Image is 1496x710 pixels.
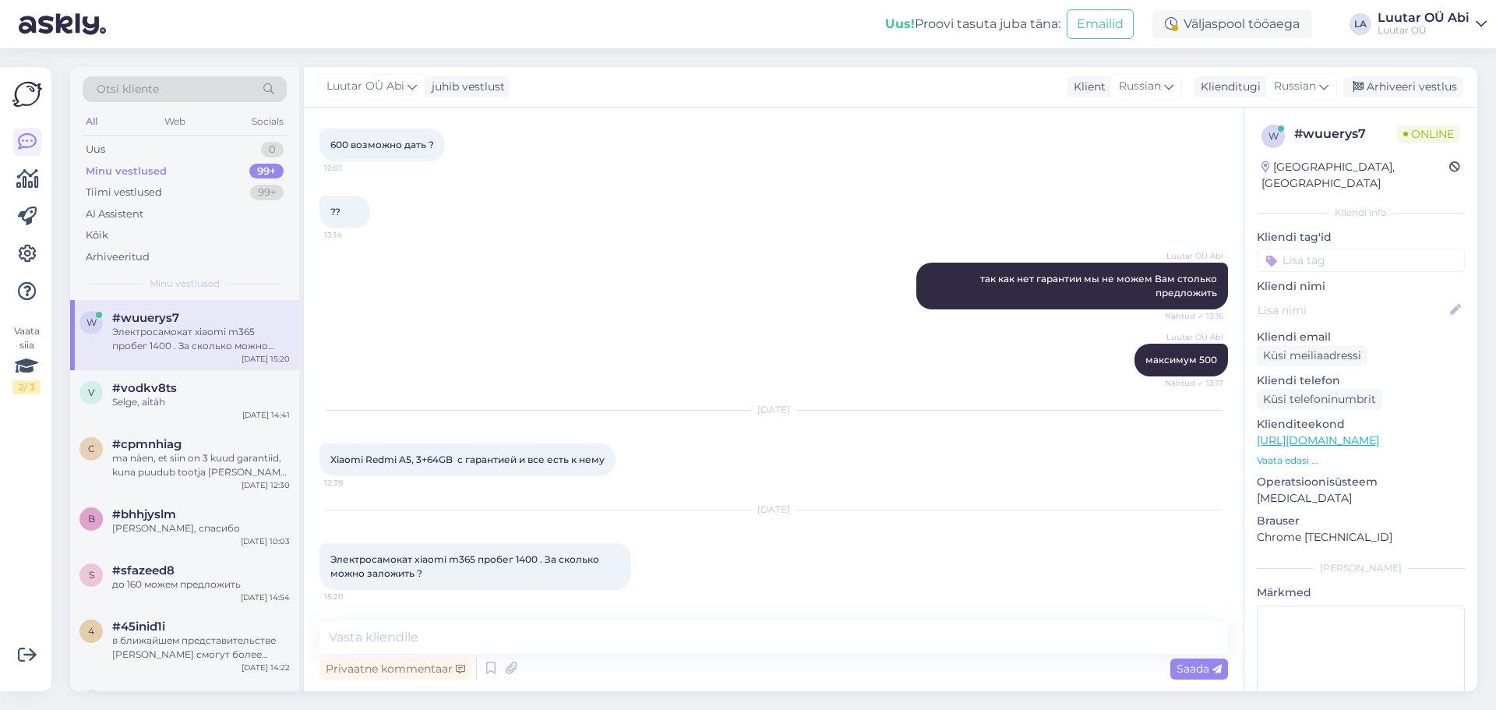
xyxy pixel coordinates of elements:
[330,553,602,579] span: Электросамокат xiaomi m365 пробег 1400 . За сколько можно заложить ?
[112,395,290,409] div: Selge, aitäh
[86,249,150,265] div: Arhiveeritud
[1257,561,1465,575] div: [PERSON_NAME]
[250,185,284,200] div: 99+
[83,111,101,132] div: All
[885,15,1060,34] div: Proovi tasuta juba täna:
[1257,513,1465,529] p: Brauser
[1268,130,1279,142] span: w
[425,79,505,95] div: juhib vestlust
[86,142,105,157] div: Uus
[1397,125,1460,143] span: Online
[1257,433,1379,447] a: [URL][DOMAIN_NAME]
[1257,529,1465,546] p: Chrome [TECHNICAL_ID]
[88,443,95,454] span: c
[324,162,383,174] span: 12:01
[112,507,176,521] span: #bhhjyslm
[1258,302,1447,319] input: Lisa nimi
[1257,329,1465,345] p: Kliendi email
[1257,249,1465,272] input: Lisa tag
[326,78,404,95] span: Luutar OÜ Abi
[112,563,175,578] span: #sfazeed8
[88,387,94,398] span: v
[324,591,383,602] span: 15:20
[249,111,287,132] div: Socials
[324,477,383,489] span: 12:39
[1152,10,1312,38] div: Väljaspool tööaega
[324,229,383,241] span: 13:14
[1257,454,1465,468] p: Vaata edasi ...
[1257,373,1465,389] p: Kliendi telefon
[1165,250,1223,262] span: Luutar OÜ Abi
[112,578,290,592] div: до 160 можем предложить
[112,521,290,535] div: [PERSON_NAME], спасибо
[241,535,290,547] div: [DATE] 10:03
[1257,416,1465,433] p: Klienditeekond
[242,409,290,421] div: [DATE] 14:41
[1378,12,1487,37] a: Luutar OÜ AbiLuutar OÜ
[1257,490,1465,507] p: [MEDICAL_DATA]
[1257,229,1465,245] p: Kliendi tag'id
[1294,125,1397,143] div: # wuuerys7
[1257,206,1465,220] div: Kliendi info
[1067,9,1134,39] button: Emailid
[150,277,220,291] span: Minu vestlused
[89,569,94,581] span: s
[1257,345,1367,366] div: Küsi meiliaadressi
[112,311,179,325] span: #wuuerys7
[1165,331,1223,343] span: Luutar OÜ Abi
[112,620,165,634] span: #45inid1i
[97,81,159,97] span: Otsi kliente
[1274,78,1316,95] span: Russian
[112,381,177,395] span: #vodkv8ts
[1257,585,1465,601] p: Märkmed
[1257,474,1465,490] p: Operatsioonisüsteem
[885,16,915,31] b: Uus!
[241,592,290,603] div: [DATE] 14:54
[242,479,290,491] div: [DATE] 12:30
[330,139,434,150] span: 600 возможно дать ?
[1177,662,1222,676] span: Saada
[112,451,290,479] div: ma näen, et siin on 3 kuud garantiid, kuna puudub tootja [PERSON_NAME] tsekk, siis kehtib Luutari...
[242,662,290,673] div: [DATE] 14:22
[1378,12,1470,24] div: Luutar OÜ Abi
[1145,354,1217,366] span: максимум 500
[12,79,42,109] img: Askly Logo
[161,111,189,132] div: Web
[12,380,41,394] div: 2 / 3
[1194,79,1261,95] div: Klienditugi
[1067,79,1106,95] div: Klient
[1165,377,1223,389] span: Nähtud ✓ 13:17
[1261,159,1449,192] div: [GEOGRAPHIC_DATA], [GEOGRAPHIC_DATA]
[1378,24,1470,37] div: Luutar OÜ
[86,316,97,328] span: w
[88,625,94,637] span: 4
[1343,76,1463,97] div: Arhiveeri vestlus
[86,228,108,243] div: Kõik
[319,403,1228,417] div: [DATE]
[1119,78,1161,95] span: Russian
[12,324,41,394] div: Vaata siia
[249,164,284,179] div: 99+
[319,503,1228,517] div: [DATE]
[330,454,605,465] span: Xiaomi Redmi A5, 3+64GB с гарантией и все есть к нему
[261,142,284,157] div: 0
[1165,310,1223,322] span: Nähtud ✓ 13:16
[242,353,290,365] div: [DATE] 15:20
[88,513,95,525] span: b
[86,164,167,179] div: Minu vestlused
[112,634,290,662] div: в ближайшем представительстве [PERSON_NAME] смогут более точно оценить
[330,206,340,217] span: ??
[112,690,274,704] span: gertu.kunman@online.ee
[1257,278,1465,295] p: Kliendi nimi
[86,207,143,222] div: AI Assistent
[1257,389,1382,410] div: Küsi telefoninumbrit
[319,659,471,680] div: Privaatne kommentaar
[980,273,1219,298] span: так как нет гарантии мы не можем Вам столько предложить
[112,325,290,353] div: Электросамокат xiaomi m365 пробег 1400 . За сколько можно заложить ?
[86,185,162,200] div: Tiimi vestlused
[112,437,182,451] span: #cpmnhiag
[1350,13,1371,35] div: LA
